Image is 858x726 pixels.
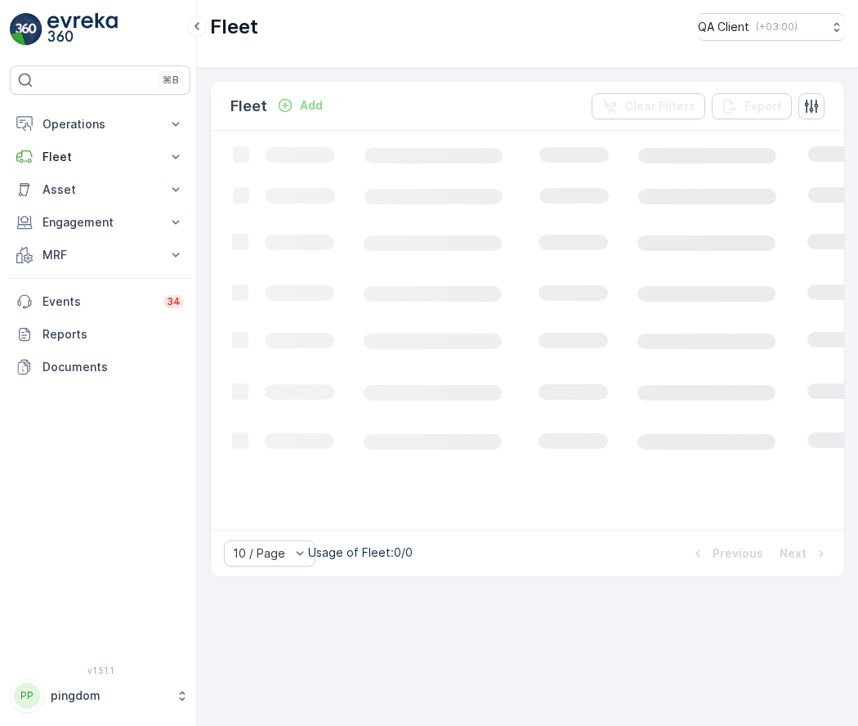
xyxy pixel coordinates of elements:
[14,683,40,709] div: PP
[756,20,798,34] p: ( +03:00 )
[270,96,329,115] button: Add
[10,141,190,173] button: Fleet
[10,665,190,675] span: v 1.51.1
[624,98,695,114] p: Clear Filters
[42,214,158,231] p: Engagement
[42,149,158,165] p: Fleet
[210,14,258,40] p: Fleet
[712,93,792,119] button: Export
[167,295,181,308] p: 34
[10,318,190,351] a: Reports
[10,108,190,141] button: Operations
[47,13,118,46] img: logo_light-DOdMpM7g.png
[698,19,749,35] p: QA Client
[688,544,765,563] button: Previous
[10,351,190,383] a: Documents
[10,679,190,713] button: PPpingdom
[163,74,179,87] p: ⌘B
[42,359,184,375] p: Documents
[778,544,831,563] button: Next
[42,294,154,310] p: Events
[42,247,158,263] p: MRF
[780,545,807,562] p: Next
[42,326,184,343] p: Reports
[308,544,413,561] p: Usage of Fleet : 0/0
[51,688,168,704] p: pingdom
[713,545,763,562] p: Previous
[42,116,158,132] p: Operations
[10,13,42,46] img: logo
[42,181,158,198] p: Asset
[230,95,267,118] p: Fleet
[10,285,190,318] a: Events34
[10,239,190,271] button: MRF
[744,98,782,114] p: Export
[10,173,190,206] button: Asset
[592,93,705,119] button: Clear Filters
[300,97,323,114] p: Add
[10,206,190,239] button: Engagement
[698,13,845,41] button: QA Client(+03:00)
